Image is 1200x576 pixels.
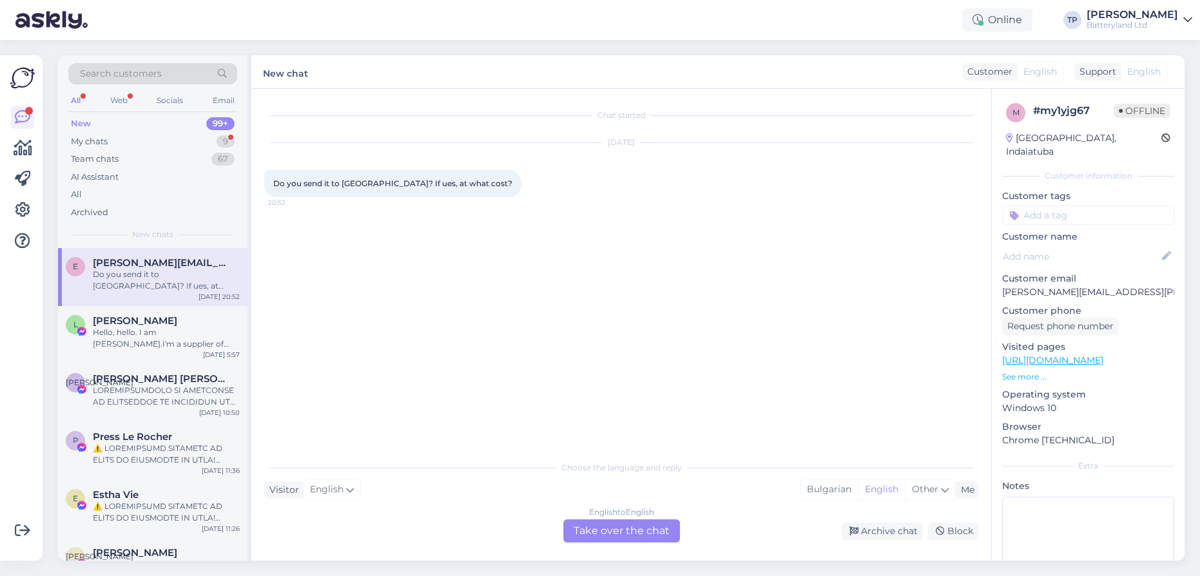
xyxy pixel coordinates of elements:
span: Estha Vie [93,489,139,501]
span: P [73,436,79,445]
p: Customer phone [1002,304,1174,318]
input: Add name [1003,249,1159,264]
div: English to English [589,506,654,518]
p: Windows 10 [1002,401,1174,415]
div: ⚠️ LOREMIPSUMD SITAMETC AD ELITS DO EIUSMODTE IN UTLA! Etdolor magnaaliq enimadminim veniamq nost... [93,501,240,524]
div: Do you send it to [GEOGRAPHIC_DATA]? If ues, at what cost? [93,269,240,292]
div: [DATE] 5:57 [203,350,240,360]
div: English [858,480,905,499]
div: # my1yjg67 [1033,103,1114,119]
p: Customer email [1002,272,1174,285]
span: Антония Балабанова [93,547,177,559]
div: Archived [71,206,108,219]
p: Customer name [1002,230,1174,244]
div: [DATE] 11:36 [202,466,240,475]
span: [PERSON_NAME] [66,378,133,387]
span: E [73,494,78,503]
div: [DATE] 11:26 [202,524,240,533]
div: Archive chat [842,523,923,540]
div: Online [962,8,1032,32]
span: Л. Ирина [93,373,227,385]
span: 20:52 [268,198,316,207]
div: [DATE] 10:50 [199,408,240,418]
p: [PERSON_NAME][EMAIL_ADDRESS][PERSON_NAME][DOMAIN_NAME] [1002,285,1174,299]
span: elvio.neto@gmail.com [93,257,227,269]
label: New chat [263,63,308,81]
div: AI Assistant [71,171,119,184]
span: New chats [132,229,173,240]
div: Support [1074,65,1116,79]
a: [URL][DOMAIN_NAME] [1002,354,1103,366]
div: All [71,188,82,201]
div: New [71,117,91,130]
div: Socials [154,92,186,109]
img: Askly Logo [10,66,35,90]
span: Laura Zhang [93,315,177,327]
div: 99+ [206,117,235,130]
div: 9 [217,135,235,148]
div: 67 [211,153,235,166]
span: Search customers [80,67,162,81]
span: Other [912,483,938,495]
span: [PERSON_NAME] [66,552,133,561]
span: English [310,483,344,497]
p: Customer tags [1002,189,1174,203]
div: TP [1063,11,1081,29]
div: Web [108,92,130,109]
div: Me [956,483,974,497]
p: Chrome [TECHNICAL_ID] [1002,434,1174,447]
div: Block [928,523,978,540]
span: e [73,262,78,271]
span: English [1023,65,1057,79]
p: Operating system [1002,388,1174,401]
input: Add a tag [1002,206,1174,225]
span: Do you send it to [GEOGRAPHIC_DATA]? If ues, at what cost? [273,178,512,188]
div: Chat started [264,110,978,121]
div: Take over the chat [563,519,680,542]
span: m [1012,108,1020,117]
div: Extra [1002,460,1174,472]
div: Choose the language and reply [264,462,978,474]
div: My chats [71,135,108,148]
a: [PERSON_NAME]Batteryland Ltd [1087,10,1192,30]
div: Request phone number [1002,318,1119,335]
div: Batteryland Ltd [1087,20,1178,30]
div: Customer [962,65,1012,79]
div: [DATE] [264,137,978,148]
p: Visited pages [1002,340,1174,354]
div: [GEOGRAPHIC_DATA], Indaiatuba [1006,131,1161,158]
div: ⚠️ LOREMIPSUMD SITAMETC AD ELITS DO EIUSMODTE IN UTLA! Etdolor magnaaliq enimadminim veniamq nost... [93,443,240,466]
div: Email [210,92,237,109]
span: Offline [1114,104,1170,118]
p: Notes [1002,479,1174,493]
p: Browser [1002,420,1174,434]
p: See more ... [1002,371,1174,383]
div: LOREMIPSUMDOLO SI AMETCONSE AD ELITSEDDOE TE INCIDIDUN UT LABOREET Dolorem Aliquaenima, mi veniam... [93,385,240,408]
div: [PERSON_NAME] [1087,10,1178,20]
div: [DATE] 20:52 [198,292,240,302]
div: Customer information [1002,170,1174,182]
div: Hello, hello. I am [PERSON_NAME].I'm a supplier of OEM power adapters from [GEOGRAPHIC_DATA], [GE... [93,327,240,350]
div: Visitor [264,483,299,497]
span: English [1127,65,1161,79]
div: Bulgarian [800,480,858,499]
div: Team chats [71,153,119,166]
span: Press Le Rocher [93,431,172,443]
div: All [68,92,83,109]
span: L [73,320,78,329]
